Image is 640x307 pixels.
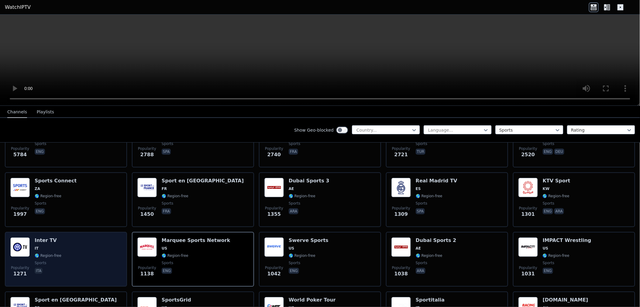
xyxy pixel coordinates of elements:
span: 1355 [267,211,281,218]
button: Playlists [37,106,54,118]
p: eng [543,268,553,274]
span: 1038 [394,270,408,278]
h6: Inter TV [35,237,61,243]
a: WatchIPTV [5,4,31,11]
p: fra [162,208,171,214]
h6: [DOMAIN_NAME] [543,297,589,303]
h6: SportsGrid [162,297,191,303]
label: Show Geo-blocked [294,127,334,133]
span: 🌎 Region-free [543,194,569,198]
p: fra [289,149,298,155]
span: 1042 [267,270,281,278]
span: US [543,246,548,251]
span: Popularity [265,146,283,151]
img: Marquee Sports Network [137,237,157,257]
span: sports [416,141,427,146]
span: sports [162,201,173,206]
span: US [162,246,167,251]
img: Inter TV [10,237,30,257]
span: 🌎 Region-free [35,253,61,258]
span: US [289,246,294,251]
span: 1450 [140,211,154,218]
h6: Real Madrid TV [416,178,457,184]
span: 2520 [521,151,535,158]
span: sports [289,141,300,146]
span: Popularity [392,265,410,270]
span: sports [162,141,173,146]
img: Swerve Sports [264,237,284,257]
img: IMPACT Wrestling [518,237,538,257]
span: Popularity [519,146,537,151]
p: ita [35,268,43,274]
h6: World Poker Tour [289,297,336,303]
img: Sport en France [137,178,157,197]
span: Popularity [265,265,283,270]
h6: KTV Sport [543,178,570,184]
span: sports [162,260,173,265]
h6: Dubai Sports 3 [289,178,329,184]
span: AE [416,246,421,251]
span: Popularity [519,265,537,270]
span: 🌎 Region-free [35,194,61,198]
p: spa [162,149,171,155]
span: 5784 [13,151,27,158]
span: 2740 [267,151,281,158]
p: ara [416,268,425,274]
span: 1997 [13,211,27,218]
p: eng [35,208,45,214]
p: ara [554,208,564,214]
span: 🌎 Region-free [162,253,188,258]
span: 🌎 Region-free [289,253,315,258]
img: Real Madrid TV [391,178,411,197]
span: 🌎 Region-free [289,194,315,198]
span: Popularity [519,206,537,211]
span: 2788 [140,151,154,158]
span: AE [289,186,294,191]
span: 1301 [521,211,535,218]
span: 🌎 Region-free [162,194,188,198]
h6: Marquee Sports Network [162,237,230,243]
h6: Sportitalia [416,297,445,303]
span: Popularity [392,206,410,211]
button: Channels [7,106,27,118]
span: 1031 [521,270,535,278]
p: ara [289,208,298,214]
p: eng [543,208,553,214]
span: ZA [35,186,40,191]
span: Popularity [138,146,156,151]
span: 1271 [13,270,27,278]
span: sports [289,260,300,265]
h6: Sports Connect [35,178,77,184]
span: 🌎 Region-free [543,253,569,258]
img: Dubai Sports 2 [391,237,411,257]
span: sports [543,201,554,206]
span: sports [35,260,46,265]
span: sports [416,201,427,206]
h6: Swerve Sports [289,237,329,243]
span: 🌎 Region-free [416,194,442,198]
p: deu [554,149,565,155]
img: Dubai Sports 3 [264,178,284,197]
span: KW [543,186,550,191]
span: Popularity [265,206,283,211]
span: Popularity [138,206,156,211]
p: tur [416,149,425,155]
span: sports [543,141,554,146]
span: sports [35,201,46,206]
span: Popularity [11,146,29,151]
span: 1138 [140,270,154,278]
h6: Sport en [GEOGRAPHIC_DATA] [162,178,244,184]
span: 2721 [394,151,408,158]
span: sports [289,201,300,206]
img: Sports Connect [10,178,30,197]
h6: IMPACT Wrestling [543,237,591,243]
span: IT [35,246,39,251]
img: KTV Sport [518,178,538,197]
p: eng [543,149,553,155]
h6: Sport en [GEOGRAPHIC_DATA] [35,297,117,303]
span: sports [416,260,427,265]
p: eng [162,268,172,274]
span: FR [162,186,167,191]
span: 1309 [394,211,408,218]
span: 🌎 Region-free [416,253,442,258]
